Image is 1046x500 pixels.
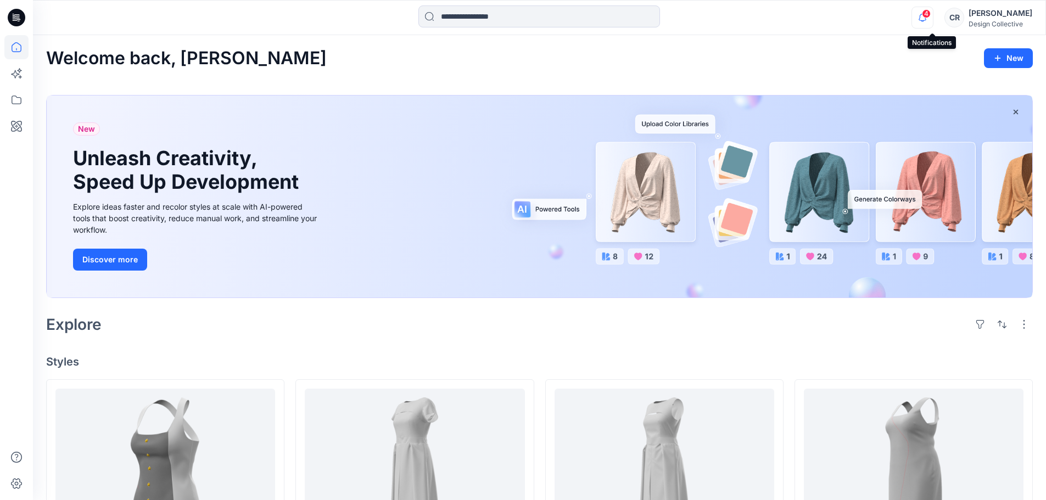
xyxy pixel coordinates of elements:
div: CR [944,8,964,27]
h2: Welcome back, [PERSON_NAME] [46,48,327,69]
div: Explore ideas faster and recolor styles at scale with AI-powered tools that boost creativity, red... [73,201,320,235]
div: Design Collective [969,20,1032,28]
button: Discover more [73,249,147,271]
button: New [984,48,1033,68]
a: Discover more [73,249,320,271]
h1: Unleash Creativity, Speed Up Development [73,147,304,194]
span: 4 [922,9,931,18]
div: [PERSON_NAME] [969,7,1032,20]
span: New [78,122,95,136]
h2: Explore [46,316,102,333]
h4: Styles [46,355,1033,368]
